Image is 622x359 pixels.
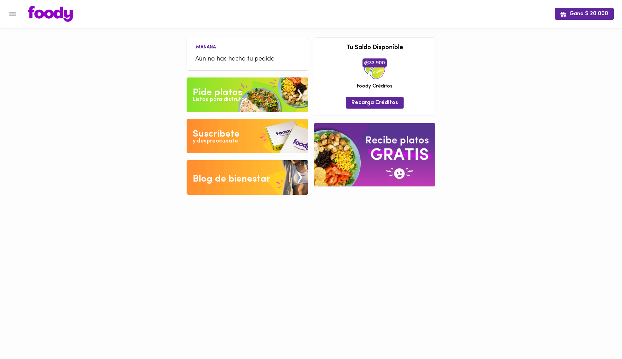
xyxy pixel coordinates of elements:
[193,172,271,186] div: Blog de bienestar
[193,86,242,100] div: Pide platos
[346,97,404,108] button: Recarga Créditos
[555,8,614,19] button: Gana $ 20.000
[28,6,73,22] img: logo.png
[314,123,435,186] img: referral-banner.png
[560,11,608,17] span: Gana $ 20.000
[4,6,21,22] button: Menu
[364,61,369,65] img: foody-creditos.png
[362,58,387,67] span: 33.900
[187,160,308,195] img: Blog de bienestar
[190,43,222,50] li: Mañana
[319,45,430,52] h3: Tu Saldo Disponible
[351,100,398,106] span: Recarga Créditos
[195,55,300,64] span: Aún no has hecho tu pedido
[364,58,385,79] img: credits-package.png
[193,96,247,104] div: Listos para disfrutar
[187,119,308,154] img: Disfruta bajar de peso
[193,127,239,141] div: Suscribete
[357,83,393,90] span: Foody Créditos
[193,137,238,145] div: y despreocupate
[187,77,308,112] img: Pide un Platos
